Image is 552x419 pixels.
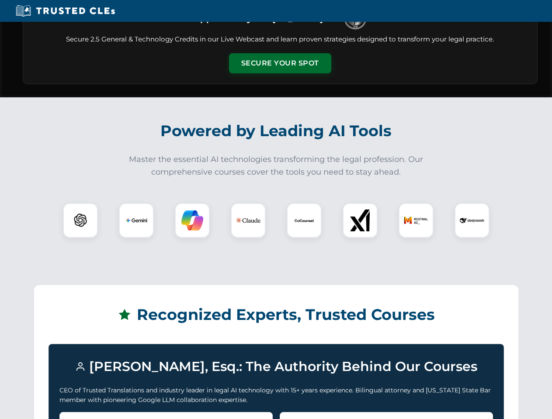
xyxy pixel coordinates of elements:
[63,203,98,238] div: ChatGPT
[34,34,527,45] p: Secure 2.5 General & Technology Credits in our Live Webcast and learn proven strategies designed ...
[343,203,378,238] div: xAI
[349,209,371,231] img: xAI Logo
[455,203,490,238] div: DeepSeek
[119,203,154,238] div: Gemini
[231,203,266,238] div: Claude
[175,203,210,238] div: Copilot
[49,299,504,330] h2: Recognized Experts, Trusted Courses
[123,153,429,179] p: Master the essential AI technologies transforming the legal profession. Our comprehensive courses...
[34,116,518,146] h2: Powered by Leading AI Tools
[287,203,322,238] div: CoCounsel
[229,53,331,73] button: Secure Your Spot
[59,385,493,405] p: CEO of Trusted Translations and industry leader in legal AI technology with 15+ years experience....
[460,208,484,233] img: DeepSeek Logo
[399,203,434,238] div: Mistral AI
[181,209,203,231] img: Copilot Logo
[68,208,93,233] img: ChatGPT Logo
[404,208,428,233] img: Mistral AI Logo
[236,208,260,233] img: Claude Logo
[59,355,493,378] h3: [PERSON_NAME], Esq.: The Authority Behind Our Courses
[13,4,118,17] img: Trusted CLEs
[293,209,315,231] img: CoCounsel Logo
[125,209,147,231] img: Gemini Logo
